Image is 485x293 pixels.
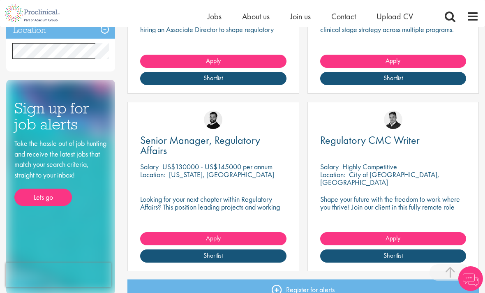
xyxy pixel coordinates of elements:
a: Contact [331,11,356,22]
a: Shortlist [320,249,467,263]
span: Regulatory CMC Writer [320,133,420,147]
p: US$130000 - US$145000 per annum [162,162,273,171]
a: Apply [140,232,286,245]
a: Apply [320,232,467,245]
p: [US_STATE], [GEOGRAPHIC_DATA] [169,170,274,179]
h3: Location [6,21,115,39]
a: Jobs [208,11,222,22]
span: Apply [206,56,221,65]
a: Lets go [14,189,72,206]
div: Take the hassle out of job hunting and receive the latest jobs that match your search criteria, s... [14,138,107,206]
p: Shape your future with the freedom to work where you thrive! Join our client in this fully remote... [320,195,467,219]
p: Looking for your next chapter within Regulatory Affairs? This position leading projects and worki... [140,195,286,219]
a: Apply [320,55,467,68]
span: Apply [386,234,400,242]
a: Apply [140,55,286,68]
span: Senior Manager, Regulatory Affairs [140,133,260,157]
a: Regulatory CMC Writer [320,135,467,145]
a: Join us [290,11,311,22]
a: Upload CV [376,11,413,22]
span: Salary [320,162,339,171]
p: City of [GEOGRAPHIC_DATA], [GEOGRAPHIC_DATA] [320,170,439,187]
span: Apply [386,56,400,65]
img: Nick Walker [204,111,222,129]
span: Salary [140,162,159,171]
a: Shortlist [320,72,467,85]
a: Shortlist [140,249,286,263]
span: Location: [320,170,345,179]
a: Shortlist [140,72,286,85]
span: Location: [140,170,165,179]
span: Apply [206,234,221,242]
img: Peter Duvall [384,111,402,129]
a: Senior Manager, Regulatory Affairs [140,135,286,156]
a: About us [242,11,270,22]
h3: Sign up for job alerts [14,100,107,132]
iframe: reCAPTCHA [6,263,111,287]
p: Highly Competitive [342,162,397,171]
img: Chatbot [458,266,483,291]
